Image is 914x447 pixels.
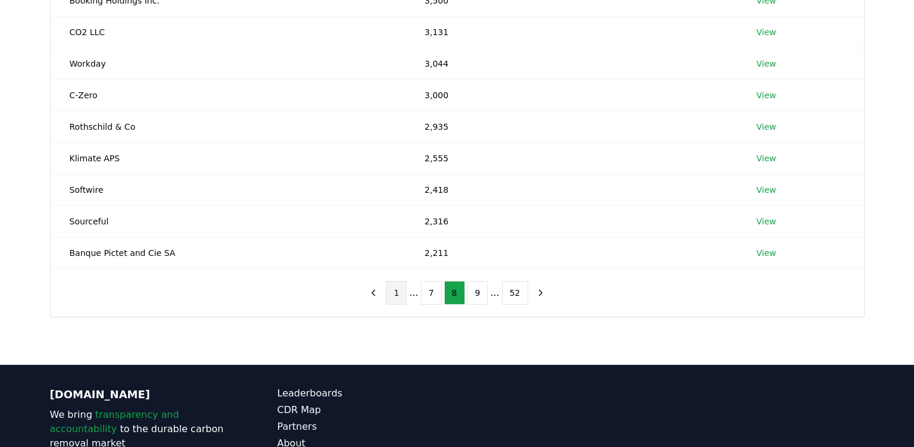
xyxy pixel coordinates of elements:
[405,174,737,205] td: 2,418
[50,386,230,403] p: [DOMAIN_NAME]
[405,16,737,48] td: 3,131
[756,58,776,70] a: View
[502,281,528,305] button: 52
[756,121,776,133] a: View
[421,281,442,305] button: 7
[405,48,737,79] td: 3,044
[277,420,457,434] a: Partners
[277,403,457,417] a: CDR Map
[405,237,737,268] td: 2,211
[51,16,406,48] td: CO2 LLC
[409,286,418,300] li: ...
[405,111,737,142] td: 2,935
[386,281,407,305] button: 1
[756,26,776,38] a: View
[444,281,465,305] button: 8
[490,286,499,300] li: ...
[756,152,776,164] a: View
[51,205,406,237] td: Sourceful
[277,386,457,401] a: Leaderboards
[51,48,406,79] td: Workday
[405,205,737,237] td: 2,316
[51,79,406,111] td: C-Zero
[756,215,776,227] a: View
[756,247,776,259] a: View
[51,111,406,142] td: Rothschild & Co
[405,79,737,111] td: 3,000
[50,409,179,435] span: transparency and accountability
[467,281,488,305] button: 9
[51,142,406,174] td: Klimate APS
[405,142,737,174] td: 2,555
[363,281,383,305] button: previous page
[51,237,406,268] td: Banque Pictet and Cie SA
[756,89,776,101] a: View
[756,184,776,196] a: View
[51,174,406,205] td: Softwire
[531,281,551,305] button: next page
